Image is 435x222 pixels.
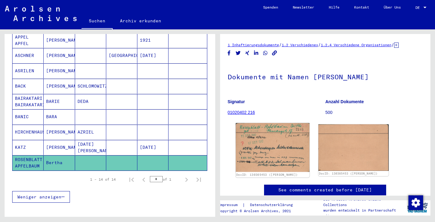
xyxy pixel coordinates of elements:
b: Signatur [228,99,245,104]
mat-cell: [PERSON_NAME] [44,48,75,63]
mat-cell: ASCHNER [13,48,44,63]
mat-cell: [PERSON_NAME] [44,125,75,140]
mat-cell: [PERSON_NAME] [44,140,75,155]
span: / [391,42,394,47]
mat-cell: [PERSON_NAME] [44,33,75,48]
img: yv_logo.png [406,200,429,215]
a: 1.2.4 Verschiedene Organisationen [321,43,391,47]
span: DE [415,6,422,10]
mat-cell: [PERSON_NAME] [44,63,75,78]
mat-cell: [PERSON_NAME] [44,79,75,94]
mat-cell: [GEOGRAPHIC_DATA] [106,48,137,63]
a: Impressum [218,202,242,208]
a: See comments created before [DATE] [278,187,372,193]
button: Share on WhatsApp [262,49,269,57]
button: Share on Xing [244,49,251,57]
button: Share on Facebook [226,49,232,57]
mat-cell: BACK [13,79,44,94]
mat-cell: KATZ [13,140,44,155]
mat-cell: HIRCHENHAUSER [13,125,44,140]
div: Zustimmung ändern [408,195,423,210]
mat-cell: [DATE][PERSON_NAME] [75,140,106,155]
a: 01020402 216 [228,110,255,115]
a: Datenschutzerklärung [245,202,300,208]
button: Weniger anzeigen [12,191,70,203]
button: Previous page [138,173,150,186]
h1: Dokumente mit Namen [PERSON_NAME] [228,63,423,90]
button: Next page [180,173,193,186]
mat-cell: ROSENBLATT APFELBAUM [13,155,44,170]
mat-cell: APPEL APFEL [13,33,44,48]
a: Archiv erkunden [113,13,169,28]
img: Arolsen_neg.svg [5,6,77,21]
span: / [318,42,321,47]
mat-cell: Bertha [44,155,75,170]
img: 001.jpg [236,123,309,172]
mat-cell: 1921 [137,33,169,48]
p: Copyright © Arolsen Archives, 2021 [218,208,300,214]
button: Copy link [271,49,278,57]
mat-cell: BARIE [44,94,75,109]
a: 1 Inhaftierungsdokumente [228,43,279,47]
div: 1 – 14 of 14 [90,177,116,182]
a: Suchen [82,13,113,29]
p: wurden entwickelt in Partnerschaft mit [323,208,404,219]
div: of 1 [150,176,180,182]
span: / [279,42,282,47]
b: Anzahl Dokumente [325,99,364,104]
p: 500 [325,109,423,116]
mat-cell: BARA [44,109,75,124]
mat-cell: SCHLOMOWITZ [75,79,106,94]
a: 1.2 Verschiedenes [282,43,318,47]
img: Zustimmung ändern [408,195,423,210]
mat-cell: BAIRAKTARI BAIRAKATARI [13,94,44,109]
mat-cell: DEDA [75,94,106,109]
div: | [218,202,300,208]
a: DocID: 130365453 ([PERSON_NAME]) [236,173,298,176]
mat-cell: [DATE] [137,48,169,63]
mat-cell: BANIC [13,109,44,124]
p: Die Arolsen Archives Online-Collections [323,197,404,208]
button: Share on Twitter [235,49,241,57]
button: Last page [193,173,205,186]
button: First page [125,173,138,186]
a: DocID: 130365453 ([PERSON_NAME]) [319,172,378,175]
mat-cell: [DATE] [137,140,169,155]
img: 002.jpg [318,124,389,171]
mat-cell: ASRILEN [13,63,44,78]
span: Weniger anzeigen [17,194,61,200]
mat-cell: AZRIEL [75,125,106,140]
button: Share on LinkedIn [253,49,259,57]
